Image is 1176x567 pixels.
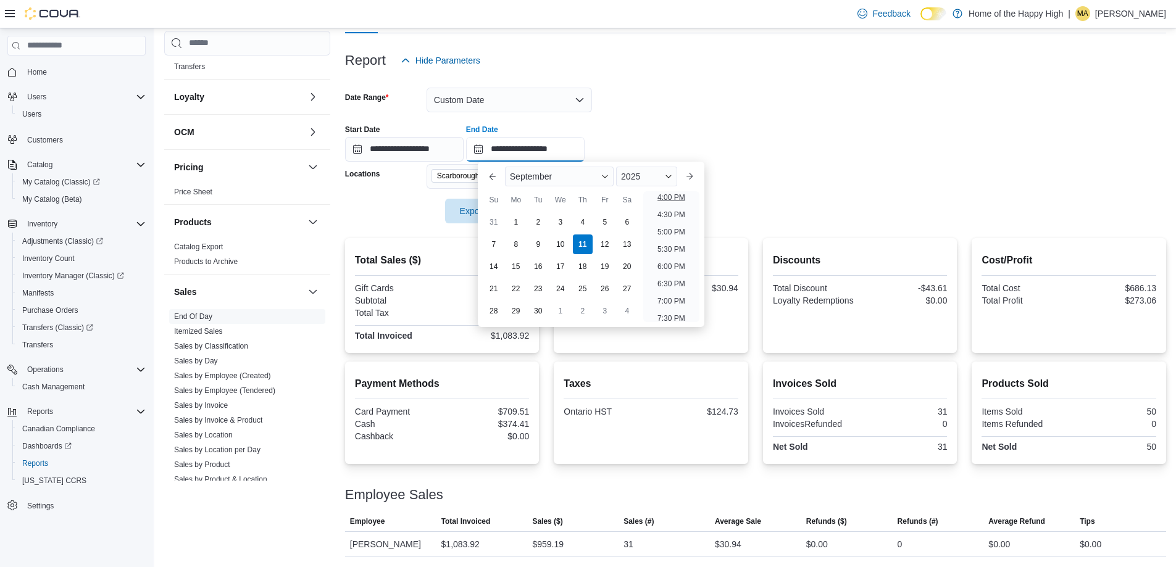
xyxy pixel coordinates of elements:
[22,177,100,187] span: My Catalog (Classic)
[444,296,529,305] div: $959.19
[17,268,146,283] span: Inventory Manager (Classic)
[22,271,124,281] span: Inventory Manager (Classic)
[17,456,146,471] span: Reports
[22,64,146,80] span: Home
[355,253,530,268] h2: Total Sales ($)
[1080,537,1101,552] div: $0.00
[12,472,151,489] button: [US_STATE] CCRS
[806,516,847,526] span: Refunds ($)
[355,308,440,318] div: Total Tax
[617,279,637,299] div: day-27
[654,407,738,416] div: $124.73
[806,537,828,552] div: $0.00
[2,156,151,173] button: Catalog
[12,284,151,302] button: Manifests
[306,160,320,175] button: Pricing
[27,501,54,511] span: Settings
[17,192,146,207] span: My Catalog (Beta)
[27,135,63,145] span: Customers
[528,234,548,254] div: day-9
[12,173,151,191] a: My Catalog (Classic)
[466,137,585,162] input: Press the down key to enter a popover containing a calendar. Press the escape key to close the po...
[12,191,151,208] button: My Catalog (Beta)
[174,216,303,228] button: Products
[573,190,593,210] div: Th
[17,251,80,266] a: Inventory Count
[773,376,948,391] h2: Invoices Sold
[17,421,100,436] a: Canadian Compliance
[355,431,440,441] div: Cashback
[773,253,948,268] h2: Discounts
[27,67,47,77] span: Home
[27,407,53,416] span: Reports
[862,283,947,293] div: -$43.61
[773,442,808,452] strong: Net Sold
[174,415,262,425] span: Sales by Invoice & Product
[506,190,526,210] div: Mo
[350,516,385,526] span: Employee
[862,296,947,305] div: $0.00
[164,184,330,204] div: Pricing
[1080,516,1095,526] span: Tips
[2,215,151,233] button: Inventory
[466,125,498,135] label: End Date
[653,311,690,326] li: 7:30 PM
[306,215,320,230] button: Products
[174,161,203,173] h3: Pricing
[444,283,529,293] div: $0.00
[22,217,146,231] span: Inventory
[22,194,82,204] span: My Catalog (Beta)
[617,190,637,210] div: Sa
[427,88,592,112] button: Custom Date
[653,225,690,239] li: 5:00 PM
[862,407,947,416] div: 31
[22,288,54,298] span: Manifests
[17,286,59,300] a: Manifests
[17,320,98,335] a: Transfers (Classic)
[12,267,151,284] a: Inventory Manager (Classic)
[17,473,91,488] a: [US_STATE] CCRS
[2,88,151,106] button: Users
[17,379,90,394] a: Cash Management
[982,296,1066,305] div: Total Profit
[174,430,233,440] span: Sales by Location
[595,212,615,232] div: day-5
[174,242,223,252] span: Catalog Export
[437,170,533,182] span: Scarborough – Morningside - Friendly Stranger
[174,91,204,103] h3: Loyalty
[12,302,151,319] button: Purchase Orders
[164,309,330,521] div: Sales
[22,458,48,468] span: Reports
[355,296,440,305] div: Subtotal
[484,190,504,210] div: Su
[17,286,146,300] span: Manifests
[432,169,549,183] span: Scarborough – Morningside - Friendly Stranger
[174,62,205,71] a: Transfers
[982,376,1156,391] h2: Products Sold
[528,212,548,232] div: day-2
[595,257,615,276] div: day-19
[174,371,271,381] span: Sales by Employee (Created)
[573,257,593,276] div: day-18
[174,474,267,484] span: Sales by Product & Location
[445,199,514,223] button: Export
[17,439,77,453] a: Dashboards
[355,407,440,416] div: Card Payment
[174,126,303,138] button: OCM
[25,7,80,20] img: Cova
[898,537,903,552] div: 0
[174,286,197,298] h3: Sales
[484,301,504,321] div: day-28
[12,106,151,123] button: Users
[595,234,615,254] div: day-12
[17,439,146,453] span: Dashboards
[853,1,915,26] a: Feedback
[12,336,151,354] button: Transfers
[345,137,464,162] input: Press the down key to open a popover containing a calendar.
[573,212,593,232] div: day-4
[174,445,261,455] span: Sales by Location per Day
[22,382,85,392] span: Cash Management
[510,172,552,181] span: September
[773,296,857,305] div: Loyalty Redemptions
[22,323,93,333] span: Transfers (Classic)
